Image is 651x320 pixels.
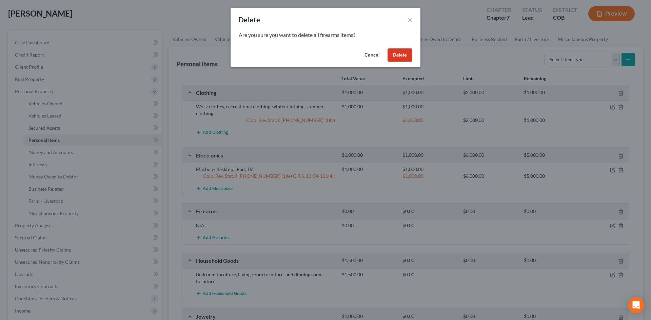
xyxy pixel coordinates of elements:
button: Cancel [359,48,385,62]
p: Are you sure you want to delete all firearms items? [239,31,412,39]
button: Delete [388,48,412,62]
button: × [408,16,412,24]
div: Delete [239,15,260,24]
div: Open Intercom Messenger [628,297,644,313]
